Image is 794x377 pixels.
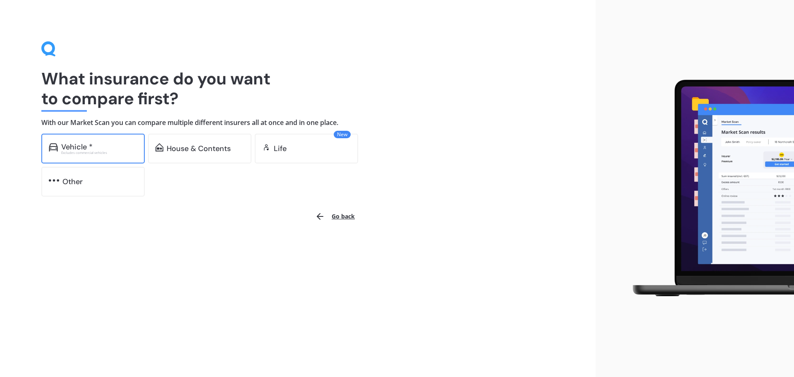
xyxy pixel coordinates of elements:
[41,69,554,108] h1: What insurance do you want to compare first?
[41,118,554,127] h4: With our Market Scan you can compare multiple different insurers all at once and in one place.
[334,131,351,138] span: New
[62,178,83,186] div: Other
[61,143,93,151] div: Vehicle *
[155,143,163,151] img: home-and-contents.b802091223b8502ef2dd.svg
[274,144,287,153] div: Life
[49,143,58,151] img: car.f15378c7a67c060ca3f3.svg
[310,207,360,226] button: Go back
[61,151,137,154] div: Excludes commercial vehicles
[621,75,794,303] img: laptop.webp
[167,144,231,153] div: House & Contents
[262,143,270,151] img: life.f720d6a2d7cdcd3ad642.svg
[49,176,59,185] img: other.81dba5aafe580aa69f38.svg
